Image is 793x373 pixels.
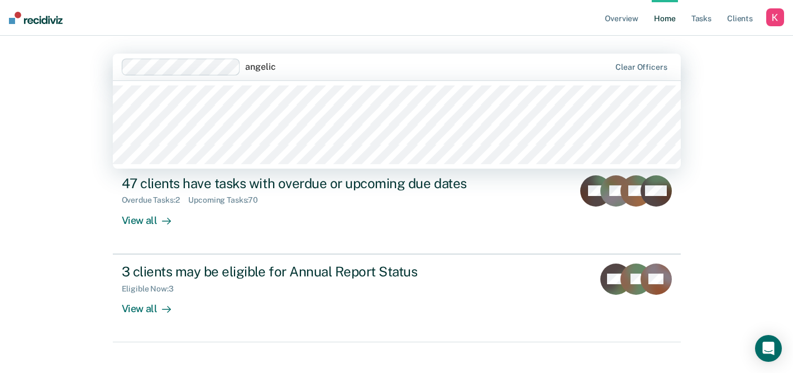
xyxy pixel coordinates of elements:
img: Recidiviz [9,12,63,24]
a: 3 clients may be eligible for Annual Report StatusEligible Now:3View all [113,254,681,342]
div: Eligible Now : 3 [122,284,183,294]
div: 47 clients have tasks with overdue or upcoming due dates [122,175,514,192]
div: View all [122,293,184,315]
div: Clear officers [615,63,667,72]
div: Upcoming Tasks : 70 [188,195,267,205]
div: Open Intercom Messenger [755,335,782,362]
div: View all [122,205,184,227]
div: Overdue Tasks : 2 [122,195,189,205]
a: 47 clients have tasks with overdue or upcoming due datesOverdue Tasks:2Upcoming Tasks:70View all [113,166,681,254]
div: 3 clients may be eligible for Annual Report Status [122,264,514,280]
